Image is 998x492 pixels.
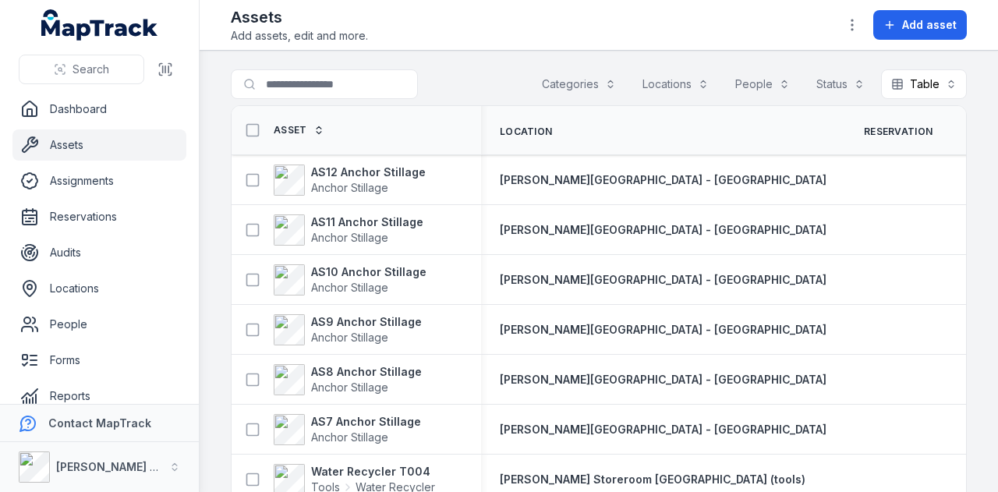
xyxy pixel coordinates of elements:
[56,460,184,473] strong: [PERSON_NAME] Group
[274,364,422,395] a: AS8 Anchor StillageAnchor Stillage
[311,364,422,380] strong: AS8 Anchor Stillage
[311,214,423,230] strong: AS11 Anchor Stillage
[311,331,388,344] span: Anchor Stillage
[902,17,957,33] span: Add asset
[500,373,826,386] span: [PERSON_NAME][GEOGRAPHIC_DATA] - [GEOGRAPHIC_DATA]
[12,345,186,376] a: Forms
[274,214,423,246] a: AS11 Anchor StillageAnchor Stillage
[12,381,186,412] a: Reports
[873,10,967,40] button: Add asset
[311,314,422,330] strong: AS9 Anchor Stillage
[12,94,186,125] a: Dashboard
[311,181,388,194] span: Anchor Stillage
[500,273,826,286] span: [PERSON_NAME][GEOGRAPHIC_DATA] - [GEOGRAPHIC_DATA]
[12,309,186,340] a: People
[41,9,158,41] a: MapTrack
[19,55,144,84] button: Search
[500,173,826,186] span: [PERSON_NAME][GEOGRAPHIC_DATA] - [GEOGRAPHIC_DATA]
[881,69,967,99] button: Table
[500,422,826,437] a: [PERSON_NAME][GEOGRAPHIC_DATA] - [GEOGRAPHIC_DATA]
[274,314,422,345] a: AS9 Anchor StillageAnchor Stillage
[500,222,826,238] a: [PERSON_NAME][GEOGRAPHIC_DATA] - [GEOGRAPHIC_DATA]
[311,414,421,430] strong: AS7 Anchor Stillage
[500,473,805,486] span: [PERSON_NAME] Storeroom [GEOGRAPHIC_DATA] (tools)
[12,201,186,232] a: Reservations
[311,165,426,180] strong: AS12 Anchor Stillage
[500,472,805,487] a: [PERSON_NAME] Storeroom [GEOGRAPHIC_DATA] (tools)
[500,223,826,236] span: [PERSON_NAME][GEOGRAPHIC_DATA] - [GEOGRAPHIC_DATA]
[532,69,626,99] button: Categories
[311,231,388,244] span: Anchor Stillage
[274,124,307,136] span: Asset
[500,322,826,338] a: [PERSON_NAME][GEOGRAPHIC_DATA] - [GEOGRAPHIC_DATA]
[311,281,388,294] span: Anchor Stillage
[274,124,324,136] a: Asset
[12,165,186,196] a: Assignments
[12,129,186,161] a: Assets
[632,69,719,99] button: Locations
[864,126,933,138] span: Reservation
[48,416,151,430] strong: Contact MapTrack
[274,165,426,196] a: AS12 Anchor StillageAnchor Stillage
[12,237,186,268] a: Audits
[500,126,552,138] span: Location
[500,272,826,288] a: [PERSON_NAME][GEOGRAPHIC_DATA] - [GEOGRAPHIC_DATA]
[231,6,368,28] h2: Assets
[311,464,435,480] strong: Water Recycler T004
[274,264,426,296] a: AS10 Anchor StillageAnchor Stillage
[311,430,388,444] span: Anchor Stillage
[73,62,109,77] span: Search
[500,372,826,388] a: [PERSON_NAME][GEOGRAPHIC_DATA] - [GEOGRAPHIC_DATA]
[12,273,186,304] a: Locations
[500,423,826,436] span: [PERSON_NAME][GEOGRAPHIC_DATA] - [GEOGRAPHIC_DATA]
[311,381,388,394] span: Anchor Stillage
[725,69,800,99] button: People
[274,414,421,445] a: AS7 Anchor StillageAnchor Stillage
[231,28,368,44] span: Add assets, edit and more.
[500,323,826,336] span: [PERSON_NAME][GEOGRAPHIC_DATA] - [GEOGRAPHIC_DATA]
[806,69,875,99] button: Status
[311,264,426,280] strong: AS10 Anchor Stillage
[500,172,826,188] a: [PERSON_NAME][GEOGRAPHIC_DATA] - [GEOGRAPHIC_DATA]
